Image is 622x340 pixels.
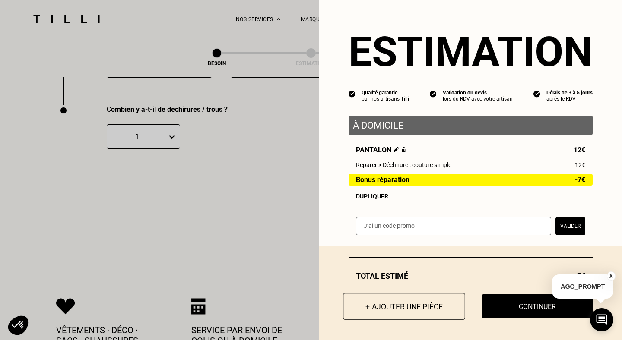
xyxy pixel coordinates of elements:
[401,147,406,152] img: Supprimer
[356,161,451,168] span: Réparer > Déchirure : couture simple
[356,176,409,183] span: Bonus réparation
[533,90,540,98] img: icon list info
[356,146,406,154] span: Pantalon
[349,28,593,76] section: Estimation
[552,274,613,299] p: AGO_PROMPT
[443,96,513,102] div: lors du RDV avec votre artisan
[349,90,355,98] img: icon list info
[575,161,585,168] span: 12€
[394,147,399,152] img: Éditer
[574,146,585,154] span: 12€
[356,217,551,235] input: J‘ai un code promo
[343,293,465,320] button: + Ajouter une pièce
[349,271,593,280] div: Total estimé
[575,176,585,183] span: -7€
[607,271,616,281] button: X
[362,90,409,96] div: Qualité garantie
[362,96,409,102] div: par nos artisans Tilli
[353,120,588,131] p: À domicile
[430,90,437,98] img: icon list info
[546,96,593,102] div: après le RDV
[356,193,585,200] div: Dupliquer
[546,90,593,96] div: Délais de 3 à 5 jours
[443,90,513,96] div: Validation du devis
[482,294,593,318] button: Continuer
[555,217,585,235] button: Valider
